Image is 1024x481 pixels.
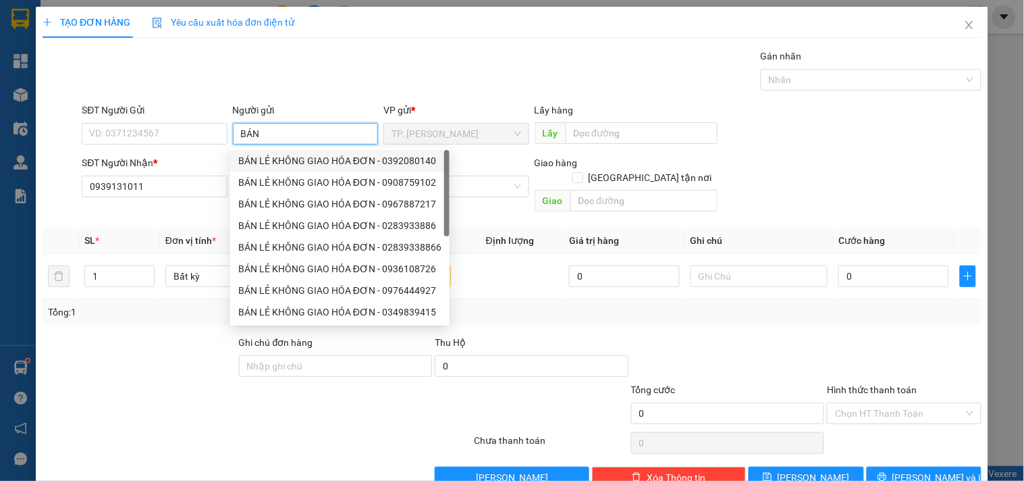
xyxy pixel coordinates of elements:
button: Close [950,7,988,45]
img: icon [152,18,163,28]
div: Chưa thanh toán [473,433,629,457]
button: delete [48,265,70,287]
div: BÁN LẺ KHÔNG GIAO HÓA ĐƠN - 0967887217 [230,193,450,215]
span: Tổng cước [631,384,676,395]
span: TẠO ĐƠN HÀNG [43,17,130,28]
span: Giao [535,190,570,211]
input: 0 [569,265,680,287]
label: Ghi chú đơn hàng [239,337,313,348]
div: BÁN LẺ KHÔNG GIAO HÓA ĐƠN - 02839338866 [238,240,441,255]
button: plus [960,265,976,287]
span: SL [84,235,95,246]
span: Cước hàng [838,235,885,246]
span: Lấy hàng [535,105,574,116]
div: BÁN LẺ KHÔNG GIAO HÓA ĐƠN - 0392080140 [238,153,441,168]
span: [GEOGRAPHIC_DATA] tận nơi [583,170,718,185]
input: Dọc đường [566,122,718,144]
div: BÁN LẺ KHÔNG GIAO HÓA ĐƠN - 02839338866 [230,236,450,258]
span: Đơn vị tính [165,235,216,246]
div: BÁN LẺ KHÔNG GIAO HÓA ĐƠN - 0283933886 [230,215,450,236]
span: Giá trị hàng [569,235,619,246]
th: Ghi chú [685,228,833,254]
span: Lấy [535,122,566,144]
div: BÁN LẺ KHÔNG GIAO HÓA ĐƠN - 0976444927 [238,283,441,298]
label: Gán nhãn [761,51,802,61]
div: BÁN LẺ KHÔNG GIAO HÓA ĐƠN - 0936108726 [238,261,441,276]
span: plus [43,18,52,27]
div: BÁN LẺ KHÔNG GIAO HÓA ĐƠN - 0976444927 [230,280,450,301]
input: Ghi Chú [691,265,828,287]
div: Người gửi [233,103,378,118]
label: Hình thức thanh toán [827,384,917,395]
input: Dọc đường [570,190,718,211]
div: VP gửi [383,103,529,118]
span: Giao hàng [535,157,578,168]
span: close [964,20,975,30]
div: SĐT Người Nhận [82,155,227,170]
span: TP. Hồ Chí Minh [392,124,520,144]
div: BÁN LẺ KHÔNG GIAO HÓA ĐƠN - 0936108726 [230,258,450,280]
div: BÁN LẺ KHÔNG GIAO HÓA ĐƠN - 0967887217 [238,197,441,211]
div: BÁN LẺ KHÔNG GIAO HÓA ĐƠN - 0349839415 [238,305,441,320]
span: Bất kỳ [173,266,294,286]
div: Tổng: 1 [48,305,396,320]
span: Vĩnh Long [392,176,520,197]
span: Yêu cầu xuất hóa đơn điện tử [152,17,294,28]
div: BÁN LẺ KHÔNG GIAO HÓA ĐƠN - 0908759102 [230,172,450,193]
div: BÁN LẺ KHÔNG GIAO HÓA ĐƠN - 0283933886 [238,218,441,233]
input: Ghi chú đơn hàng [239,355,433,377]
span: Định lượng [486,235,534,246]
span: Thu Hộ [435,337,466,348]
span: plus [961,271,975,282]
div: BÁN LẺ KHÔNG GIAO HÓA ĐƠN - 0908759102 [238,175,441,190]
div: BÁN LẺ KHÔNG GIAO HÓA ĐƠN - 0349839415 [230,301,450,323]
div: SĐT Người Gửi [82,103,227,118]
div: BÁN LẺ KHÔNG GIAO HÓA ĐƠN - 0392080140 [230,150,450,172]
